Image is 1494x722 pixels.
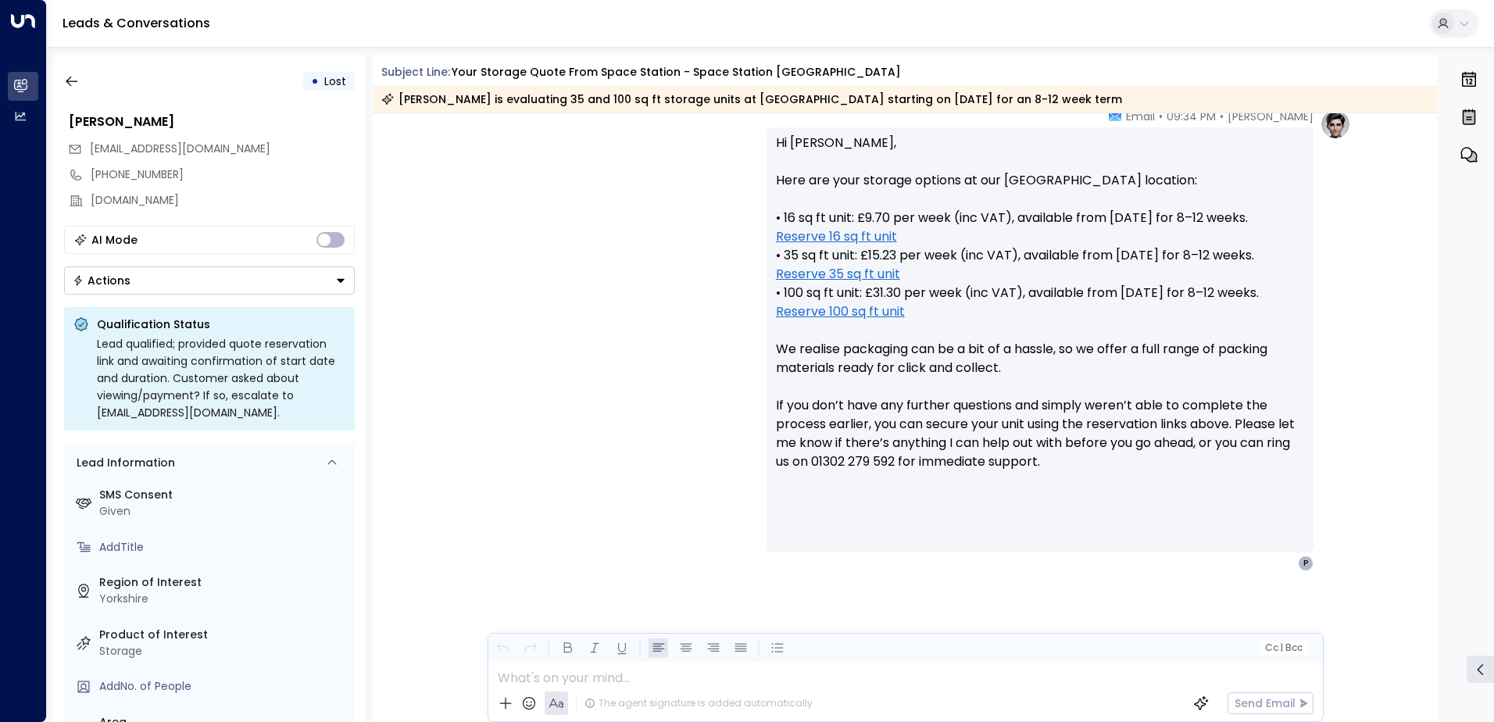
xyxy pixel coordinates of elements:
[1228,109,1314,124] span: [PERSON_NAME]
[64,266,355,295] button: Actions
[1258,641,1308,656] button: Cc|Bcc
[1220,109,1224,124] span: •
[1159,109,1163,124] span: •
[776,134,1304,490] p: Hi [PERSON_NAME], Here are your storage options at our [GEOGRAPHIC_DATA] location: • 16 sq ft uni...
[381,64,450,80] span: Subject Line:
[90,141,270,157] span: peeter@blueboxes.co.uk
[1126,109,1155,124] span: Email
[311,67,319,95] div: •
[1264,642,1302,653] span: Cc Bcc
[71,455,175,471] div: Lead Information
[493,638,513,658] button: Undo
[520,638,540,658] button: Redo
[1298,556,1314,571] div: P
[1320,109,1351,140] img: profile-logo.png
[1280,642,1283,653] span: |
[64,266,355,295] div: Button group with a nested menu
[91,192,355,209] div: [DOMAIN_NAME]
[452,64,901,80] div: Your storage quote from Space Station - Space Station [GEOGRAPHIC_DATA]
[90,141,270,156] span: [EMAIL_ADDRESS][DOMAIN_NAME]
[99,539,348,556] div: AddTitle
[584,696,813,710] div: The agent signature is added automatically
[1167,109,1216,124] span: 09:34 PM
[99,678,348,695] div: AddNo. of People
[97,335,345,421] div: Lead qualified; provided quote reservation link and awaiting confirmation of start date and durat...
[381,91,1122,107] div: [PERSON_NAME] is evaluating 35 and 100 sq ft storage units at [GEOGRAPHIC_DATA] starting on [DATE...
[73,273,130,288] div: Actions
[99,591,348,607] div: Yorkshire
[324,73,346,89] span: Lost
[97,316,345,332] p: Qualification Status
[776,302,905,321] a: Reserve 100 sq ft unit
[99,643,348,659] div: Storage
[99,503,348,520] div: Given
[63,14,210,32] a: Leads & Conversations
[776,227,897,246] a: Reserve 16 sq ft unit
[99,487,348,503] label: SMS Consent
[91,232,138,248] div: AI Mode
[69,113,355,131] div: [PERSON_NAME]
[99,627,348,643] label: Product of Interest
[99,574,348,591] label: Region of Interest
[776,265,900,284] a: Reserve 35 sq ft unit
[91,166,355,183] div: [PHONE_NUMBER]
